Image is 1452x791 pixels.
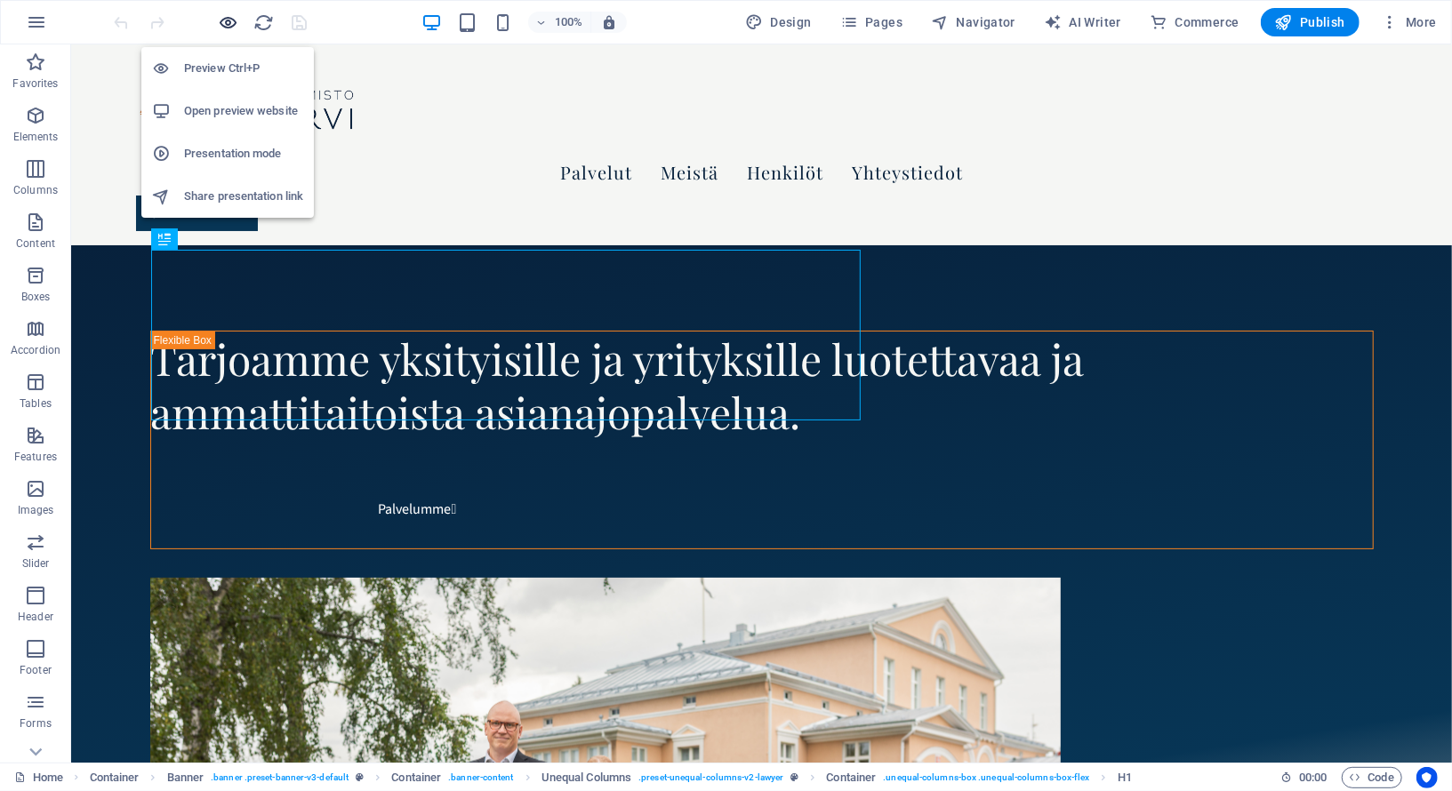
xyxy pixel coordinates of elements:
button: Design [738,8,819,36]
h6: 100% [555,12,583,33]
span: Click to select. Double-click to edit [541,767,631,788]
span: . preset-unequal-columns-v2-lawyer [638,767,783,788]
button: 100% [528,12,591,33]
h6: Preview Ctrl+P [184,58,303,79]
button: reload [253,12,275,33]
span: Click to select. Double-click to edit [391,767,441,788]
span: . banner-content [448,767,513,788]
p: Elements [13,130,59,144]
p: Tables [20,396,52,411]
p: Header [18,610,53,624]
span: Publish [1275,13,1345,31]
i: This element is a customizable preset [356,772,364,782]
p: Columns [13,183,58,197]
i: Reload page [254,12,275,33]
span: Pages [840,13,902,31]
span: Click to select. Double-click to edit [827,767,877,788]
span: Click to select. Double-click to edit [167,767,205,788]
p: Slider [22,556,50,571]
span: More [1381,13,1437,31]
span: : [1312,771,1314,784]
i: This element is a customizable preset [790,772,798,782]
h6: Session time [1280,767,1328,788]
p: Boxes [21,290,51,304]
button: Usercentrics [1416,767,1438,788]
div: Design (Ctrl+Alt+Y) [738,8,819,36]
nav: breadcrumb [90,767,1133,788]
span: . banner .preset-banner-v3-default [211,767,349,788]
span: Design [745,13,812,31]
span: Commerce [1150,13,1239,31]
button: AI Writer [1037,8,1128,36]
button: More [1374,8,1444,36]
p: Content [16,236,55,251]
i:  [168,159,173,179]
a: Click to cancel selection. Double-click to open Pages [14,767,63,788]
p: Favorites [12,76,58,91]
button: Code [1342,767,1402,788]
span: . unequal-columns-box .unequal-columns-box-flex [883,767,1089,788]
p: Forms [20,716,52,731]
button: Publish [1261,8,1360,36]
span: 00 00 [1299,767,1327,788]
h6: Presentation mode [184,143,303,164]
span: Click to select. Double-click to edit [1118,767,1132,788]
button: Commerce [1143,8,1247,36]
p: Accordion [11,343,60,357]
button: Pages [833,8,910,36]
button: Navigator [924,8,1023,36]
i: On resize automatically adjust zoom level to fit chosen device. [601,14,617,30]
span: Code [1350,767,1394,788]
p: Footer [20,663,52,677]
span: Navigator [931,13,1015,31]
span: Click to select. Double-click to edit [90,767,140,788]
p: Images [18,503,54,517]
p: Features [14,450,57,464]
span: AI Writer [1044,13,1121,31]
h6: Share presentation link [184,186,303,207]
h6: Open preview website [184,100,303,122]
